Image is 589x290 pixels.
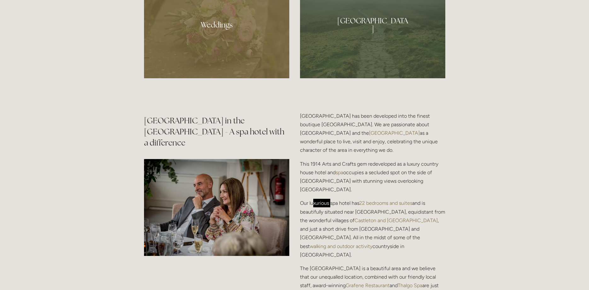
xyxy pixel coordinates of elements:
p: [GEOGRAPHIC_DATA] has been developed into the finest boutique [GEOGRAPHIC_DATA]. We are passionat... [300,112,445,155]
p: This 1914 Arts and Crafts gem redeveloped as a luxury country house hotel and occupies a secluded... [300,160,445,194]
a: [GEOGRAPHIC_DATA] [369,130,420,136]
p: Our luxurious spa hotel has and is beautifully situated near [GEOGRAPHIC_DATA], equidistant from ... [300,199,445,259]
img: Couple during a Dinner at Losehill Restaurant Paul Roden Kathryn Roden [144,159,289,256]
h2: [GEOGRAPHIC_DATA] in the [GEOGRAPHIC_DATA] - A spa hotel with a difference [144,115,289,148]
a: spa [336,169,343,175]
a: Grafene Restaurant [346,282,390,288]
a: Castleton and [GEOGRAPHIC_DATA] [355,217,438,223]
a: walking and outdoor activity [310,243,372,249]
a: 22 bedrooms and suites [359,200,412,206]
a: Thalgo Spa [398,282,422,288]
